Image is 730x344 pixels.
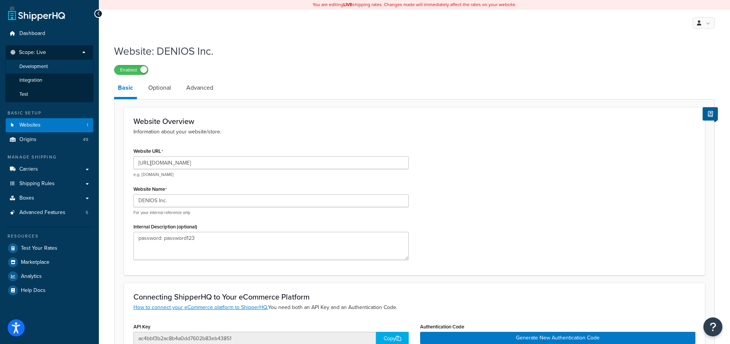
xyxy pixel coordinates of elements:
span: Analytics [21,273,42,280]
a: Dashboard [6,27,93,41]
button: Generate New Authentication Code [420,332,695,344]
span: Help Docs [21,287,46,294]
div: Basic Setup [6,110,93,116]
span: Test [19,91,28,98]
a: Optional [144,79,175,97]
a: Advanced [182,79,217,97]
span: 1 [87,122,88,128]
span: Boxes [19,195,34,201]
span: Advanced Features [19,209,65,216]
label: Website URL [133,148,163,154]
a: Help Docs [6,284,93,297]
li: Integration [5,73,94,87]
span: Scope: Live [19,49,46,56]
h1: Website: DENIOS Inc. [114,44,705,59]
a: Advanced Features5 [6,206,93,220]
a: Analytics [6,269,93,283]
span: Dashboard [19,30,45,37]
p: You need both an API Key and an Authentication Code. [133,303,695,312]
span: Carriers [19,166,38,173]
span: Integration [19,77,42,84]
div: Resources [6,233,93,239]
p: e.g. [DOMAIN_NAME] [133,172,409,178]
label: Internal Description (optional) [133,224,197,230]
li: Advanced Features [6,206,93,220]
label: Authentication Code [420,324,464,330]
a: Websites1 [6,118,93,132]
label: Website Name [133,186,167,192]
a: How to connect your eCommerce platform to ShipperHQ. [133,303,268,311]
h3: Connecting ShipperHQ to Your eCommerce Platform [133,293,695,301]
li: Origins [6,133,93,147]
span: Test Your Rates [21,245,57,252]
a: Basic [114,79,137,99]
a: Marketplace [6,255,93,269]
a: Test Your Rates [6,241,93,255]
li: Test [5,87,94,101]
textarea: password: password123 [133,232,409,260]
b: LIVE [343,1,352,8]
span: Websites [19,122,41,128]
span: Development [19,63,48,70]
span: Shipping Rules [19,181,55,187]
li: Websites [6,118,93,132]
label: Enabled [114,65,148,75]
li: Development [5,60,94,74]
span: Origins [19,136,36,143]
p: For your internal reference only [133,210,409,216]
h3: Website Overview [133,117,695,125]
a: Carriers [6,162,93,176]
span: 49 [83,136,88,143]
label: API Key [133,324,151,330]
a: Origins49 [6,133,93,147]
span: 5 [86,209,88,216]
div: Manage Shipping [6,154,93,160]
button: Show Help Docs [703,107,718,120]
span: Marketplace [21,259,49,266]
button: Open Resource Center [703,317,722,336]
a: Shipping Rules [6,177,93,191]
a: Boxes [6,191,93,205]
p: Information about your website/store. [133,128,695,136]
